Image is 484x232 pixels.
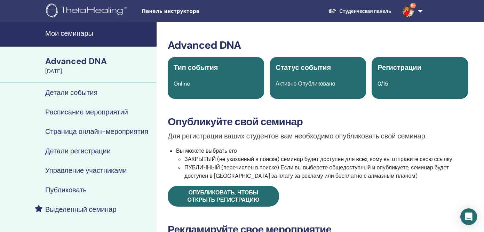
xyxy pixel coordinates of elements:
span: Online [174,80,190,87]
a: Опубликовать, чтобы открыть регистрацию [168,186,279,207]
span: Регистрации [378,63,421,72]
div: Advanced DNA [45,55,152,67]
p: Для регистрации ваших студентов вам необходимо опубликовать свой семинар. [168,131,468,141]
h4: Страница онлайн-мероприятия [45,127,148,136]
img: graduation-cap-white.svg [328,8,336,14]
h4: Выделенный семинар [45,205,117,214]
li: ЗАКРЫТЫЙ (не указанный в поиске) семинар будет доступен для всех, кому вы отправите свою ссылку. [184,155,468,163]
img: default.jpg [403,6,414,17]
span: Панель инструктора [142,8,246,15]
a: Студенческая панель [323,5,397,18]
span: Активно Опубликовано [276,80,335,87]
h4: Управление участниками [45,166,127,175]
h3: Advanced DNA [168,39,468,51]
h4: Расписание мероприятий [45,108,128,116]
span: Опубликовать, чтобы открыть регистрацию [188,189,260,203]
span: Статус события [276,63,331,72]
div: [DATE] [45,67,152,75]
li: Вы можете выбрать его [176,147,468,180]
h4: Мои семинары [45,29,152,38]
h4: Детали события [45,88,97,97]
h4: Детали регистрации [45,147,111,155]
a: Advanced DNA[DATE] [41,55,157,75]
h3: Опубликуйте свой семинар [168,115,468,128]
img: logo.png [46,3,129,19]
div: Open Intercom Messenger [460,208,477,225]
h4: Публиковать [45,186,87,194]
span: 9+ [410,3,416,8]
span: 0/15 [378,80,388,87]
li: ПУБЛИЧНЫЙ (перечислен в поиске) Если вы выберете общедоступный и опубликуете, семинар будет досту... [184,163,468,180]
span: Тип события [174,63,218,72]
